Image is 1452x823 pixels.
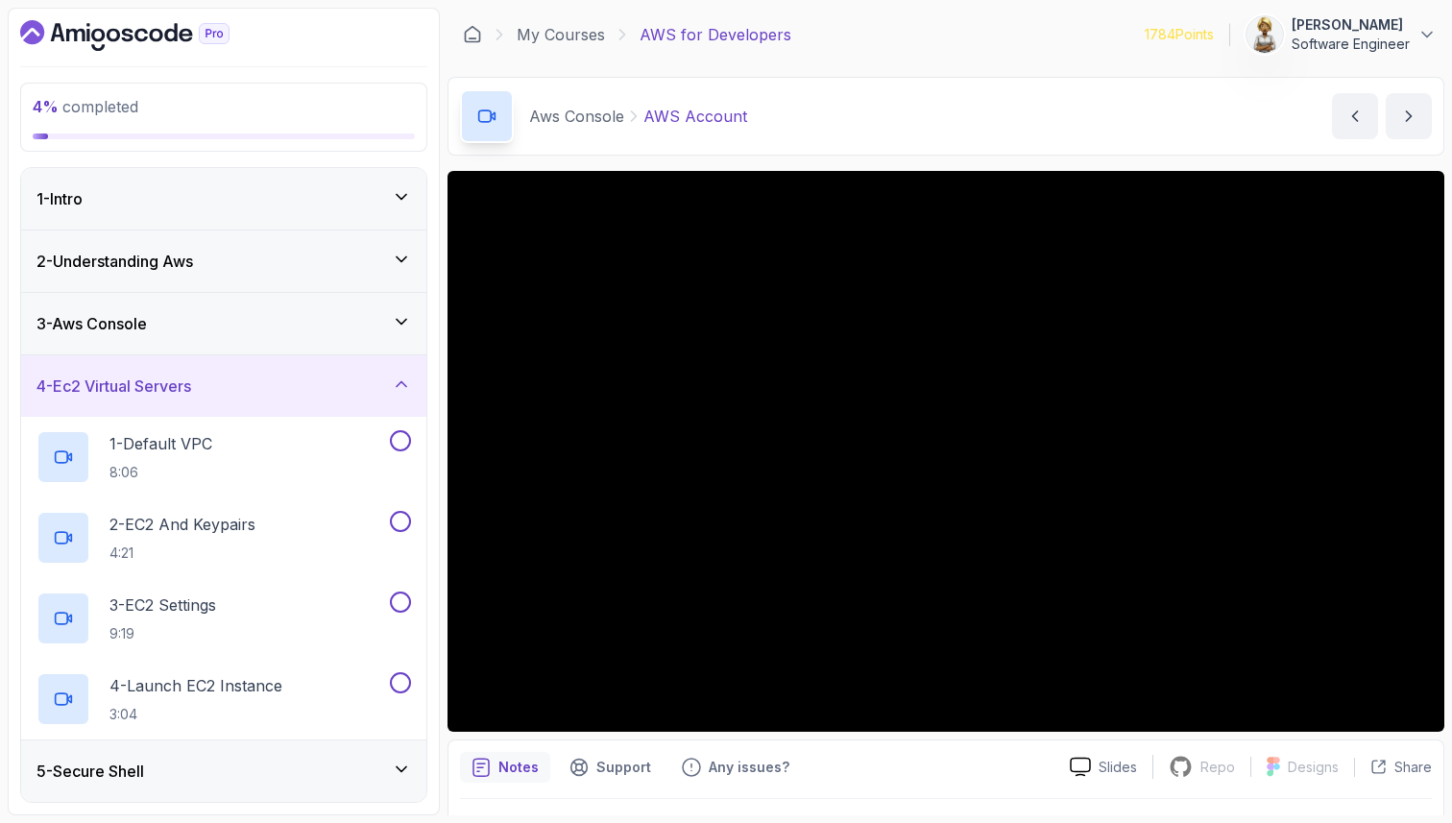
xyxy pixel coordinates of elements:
button: 2-EC2 And Keypairs4:21 [36,511,411,565]
button: 1-Intro [21,168,426,230]
button: 3-EC2 Settings9:19 [36,592,411,645]
h3: 5 - Secure Shell [36,760,144,783]
a: My Courses [517,23,605,46]
p: 3:04 [109,705,282,724]
p: AWS for Developers [640,23,791,46]
span: 4 % [33,97,59,116]
p: Support [596,758,651,777]
button: 1-Default VPC8:06 [36,430,411,484]
p: 4:21 [109,544,255,563]
button: 5-Secure Shell [21,740,426,802]
button: 4-Launch EC2 Instance3:04 [36,672,411,726]
p: AWS Account [643,105,747,128]
button: 2-Understanding Aws [21,230,426,292]
p: 3 - EC2 Settings [109,593,216,617]
h3: 3 - Aws Console [36,312,147,335]
p: [PERSON_NAME] [1292,15,1410,35]
button: 4-Ec2 Virtual Servers [21,355,426,417]
p: 9:19 [109,624,216,643]
p: 8:06 [109,463,212,482]
p: Repo [1200,758,1235,777]
p: 2 - EC2 And Keypairs [109,513,255,536]
h3: 2 - Understanding Aws [36,250,193,273]
p: Share [1394,758,1432,777]
iframe: 1 - AWS Account [448,171,1444,732]
button: notes button [460,752,550,783]
button: Share [1354,758,1432,777]
img: user profile image [1246,16,1283,53]
button: Feedback button [670,752,801,783]
button: previous content [1332,93,1378,139]
p: Any issues? [709,758,789,777]
h3: 1 - Intro [36,187,83,210]
a: Slides [1054,757,1152,777]
a: Dashboard [463,25,482,44]
p: Designs [1288,758,1339,777]
p: Notes [498,758,539,777]
button: Support button [558,752,663,783]
button: user profile image[PERSON_NAME]Software Engineer [1246,15,1437,54]
button: 3-Aws Console [21,293,426,354]
p: Software Engineer [1292,35,1410,54]
p: Slides [1099,758,1137,777]
p: 1784 Points [1145,25,1214,44]
button: next content [1386,93,1432,139]
h3: 4 - Ec2 Virtual Servers [36,375,191,398]
p: 1 - Default VPC [109,432,212,455]
p: Aws Console [529,105,624,128]
a: Dashboard [20,20,274,51]
p: 4 - Launch EC2 Instance [109,674,282,697]
span: completed [33,97,138,116]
